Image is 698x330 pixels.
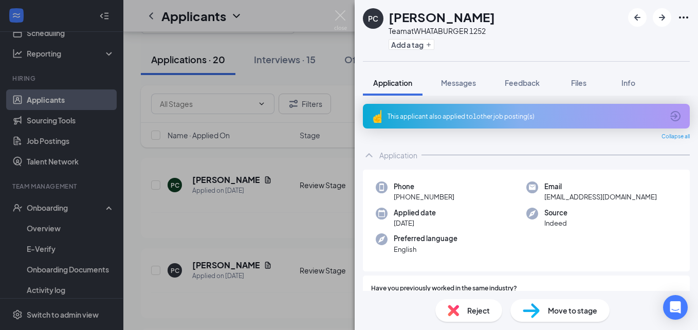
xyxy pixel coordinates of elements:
[653,8,671,27] button: ArrowRight
[388,112,663,121] div: This applicant also applied to 1 other job posting(s)
[631,11,644,24] svg: ArrowLeftNew
[544,192,657,202] span: [EMAIL_ADDRESS][DOMAIN_NAME]
[571,78,586,87] span: Files
[389,26,495,36] div: Team at WHATABURGER 1252
[544,208,567,218] span: Source
[368,13,378,24] div: PC
[621,78,635,87] span: Info
[394,233,457,244] span: Preferred language
[628,8,647,27] button: ArrowLeftNew
[371,284,517,294] span: Have you previously worked in the same industry?
[544,218,567,228] span: Indeed
[441,78,476,87] span: Messages
[467,305,490,316] span: Reject
[548,305,597,316] span: Move to stage
[394,181,454,192] span: Phone
[389,8,495,26] h1: [PERSON_NAME]
[394,218,436,228] span: [DATE]
[379,150,417,160] div: Application
[669,110,682,122] svg: ArrowCircle
[363,149,375,161] svg: ChevronUp
[389,39,434,50] button: PlusAdd a tag
[394,244,457,254] span: English
[426,42,432,48] svg: Plus
[394,192,454,202] span: [PHONE_NUMBER]
[544,181,657,192] span: Email
[373,78,412,87] span: Application
[394,208,436,218] span: Applied date
[662,133,690,141] span: Collapse all
[663,295,688,320] div: Open Intercom Messenger
[656,11,668,24] svg: ArrowRight
[505,78,540,87] span: Feedback
[677,11,690,24] svg: Ellipses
